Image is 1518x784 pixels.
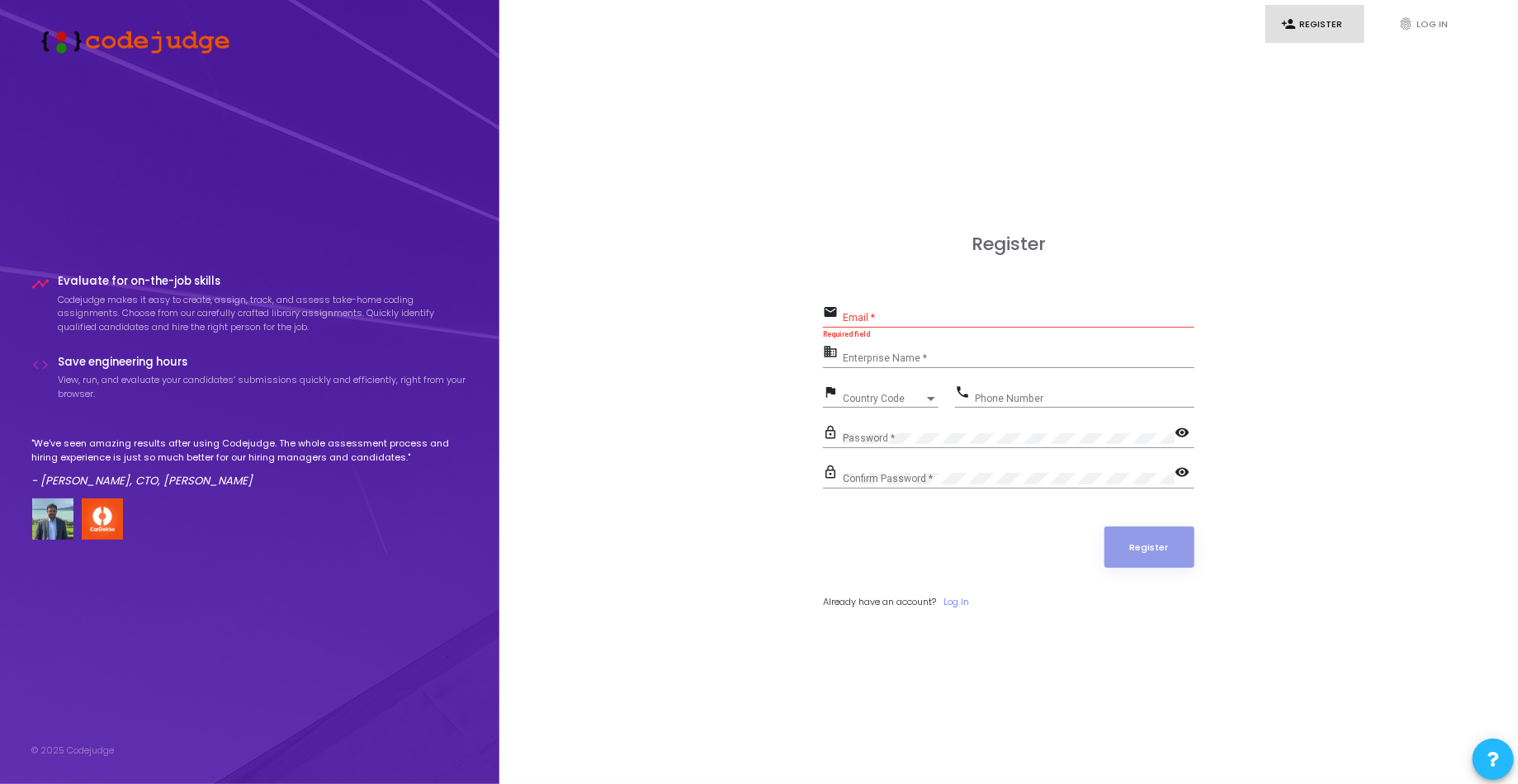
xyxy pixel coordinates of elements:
div: © 2025 Codejudge [32,744,115,758]
em: - [PERSON_NAME], CTO, [PERSON_NAME] [32,473,253,489]
mat-icon: business [823,343,843,363]
p: Codejudge makes it easy to create, assign, track, and assess take-home coding assignments. Choose... [59,293,468,334]
mat-icon: lock_outline [823,424,843,444]
p: "We've seen amazing results after using Codejudge. The whole assessment process and hiring experi... [32,437,468,464]
mat-icon: visibility [1175,424,1194,444]
span: Country Code [843,394,924,404]
input: Email [843,312,1194,324]
button: Register [1104,527,1195,568]
input: Enterprise Name [843,352,1194,364]
h3: Register [823,234,1194,255]
i: fingerprint [1399,17,1414,31]
i: timeline [32,275,50,293]
i: person_add [1282,17,1297,31]
img: user image [32,498,73,540]
h4: Save engineering hours [59,356,468,369]
mat-icon: phone [955,384,975,404]
input: Phone Number [975,393,1194,404]
mat-icon: email [823,304,843,324]
mat-icon: visibility [1175,464,1194,484]
strong: Required field [823,330,870,338]
a: fingerprintLog In [1383,5,1482,44]
h4: Evaluate for on-the-job skills [59,275,468,288]
mat-icon: flag [823,384,843,404]
span: Already have an account? [823,595,936,608]
i: code [32,356,50,374]
mat-icon: lock_outline [823,464,843,484]
a: person_addRegister [1265,5,1364,44]
a: Log In [943,595,969,609]
p: View, run, and evaluate your candidates’ submissions quickly and efficiently, right from your bro... [59,373,468,400]
img: company-logo [82,498,123,540]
